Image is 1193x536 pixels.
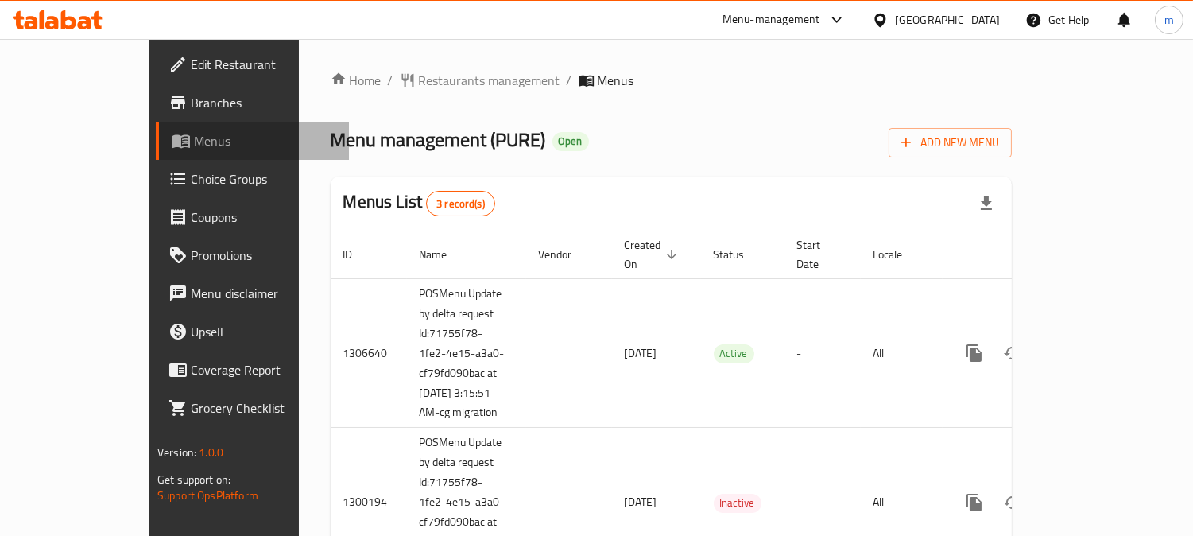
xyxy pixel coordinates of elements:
[331,71,1012,90] nav: breadcrumb
[873,245,924,264] span: Locale
[420,245,468,264] span: Name
[407,278,526,428] td: POSMenu Update by delta request Id:71755f78-1fe2-4e15-a3a0-cf79fd090bac at [DATE] 3:15:51 AM-cg m...
[191,93,336,112] span: Branches
[955,334,994,372] button: more
[419,71,560,90] span: Restaurants management
[889,128,1012,157] button: Add New Menu
[714,494,761,513] div: Inactive
[191,284,336,303] span: Menu disclaimer
[156,389,349,427] a: Grocery Checklist
[191,208,336,227] span: Coupons
[967,184,1005,223] div: Export file
[625,343,657,363] span: [DATE]
[331,122,546,157] span: Menu management ( PURE )
[343,190,495,216] h2: Menus List
[157,442,196,463] span: Version:
[552,132,589,151] div: Open
[539,245,593,264] span: Vendor
[199,442,223,463] span: 1.0.0
[156,198,349,236] a: Coupons
[552,134,589,148] span: Open
[191,55,336,74] span: Edit Restaurant
[156,160,349,198] a: Choice Groups
[156,236,349,274] a: Promotions
[191,246,336,265] span: Promotions
[156,84,349,122] a: Branches
[625,491,657,512] span: [DATE]
[625,235,682,274] span: Created On
[400,71,560,90] a: Restaurants management
[191,398,336,418] span: Grocery Checklist
[343,245,374,264] span: ID
[194,131,336,150] span: Menus
[598,71,634,90] span: Menus
[955,484,994,522] button: more
[722,10,820,29] div: Menu-management
[156,351,349,389] a: Coverage Report
[157,469,230,490] span: Get support on:
[784,278,861,428] td: -
[1164,11,1174,29] span: m
[157,485,258,506] a: Support.OpsPlatform
[714,344,754,363] span: Active
[994,334,1032,372] button: Change Status
[895,11,1000,29] div: [GEOGRAPHIC_DATA]
[156,122,349,160] a: Menus
[714,494,761,512] span: Inactive
[994,484,1032,522] button: Change Status
[861,278,943,428] td: All
[427,196,494,212] span: 3 record(s)
[331,278,407,428] td: 1306640
[156,274,349,313] a: Menu disclaimer
[191,360,336,379] span: Coverage Report
[388,71,393,90] li: /
[901,133,999,153] span: Add New Menu
[797,235,842,274] span: Start Date
[943,231,1121,279] th: Actions
[191,322,336,341] span: Upsell
[567,71,572,90] li: /
[426,191,495,216] div: Total records count
[156,45,349,84] a: Edit Restaurant
[331,71,382,90] a: Home
[714,245,765,264] span: Status
[191,169,336,188] span: Choice Groups
[156,313,349,351] a: Upsell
